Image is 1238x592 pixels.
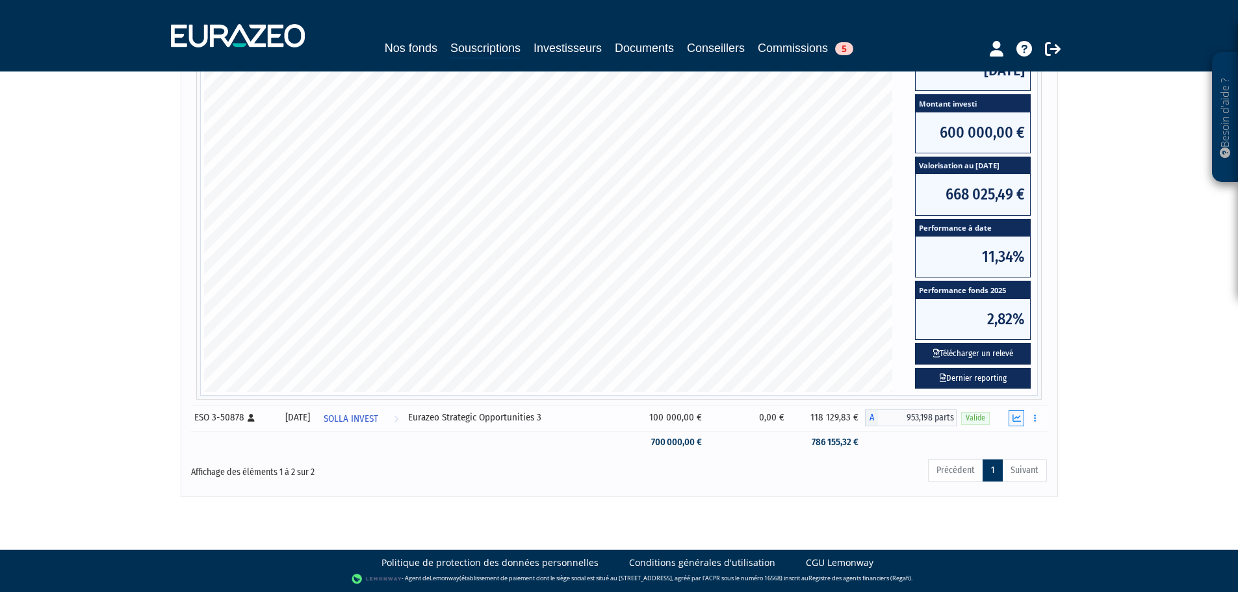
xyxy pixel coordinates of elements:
span: 953,198 parts [878,409,957,426]
td: 786 155,32 € [791,431,865,454]
img: 1732889491-logotype_eurazeo_blanc_rvb.png [171,24,305,47]
span: 668 025,49 € [916,174,1030,214]
button: Télécharger un relevé [915,343,1031,365]
span: Performance à date [916,220,1030,237]
img: logo-lemonway.png [352,573,402,586]
div: A - Eurazeo Strategic Opportunities 3 [865,409,957,426]
span: Valorisation au [DATE] [916,157,1030,175]
i: Voir l'investisseur [394,407,398,431]
a: 1 [983,459,1003,482]
a: Conseillers [687,39,745,57]
a: Politique de protection des données personnelles [381,556,599,569]
a: Documents [615,39,674,57]
a: SOLLA INVEST [318,405,404,431]
span: Performance fonds 2025 [916,281,1030,299]
a: Registre des agents financiers (Regafi) [808,574,911,582]
span: SOLLA INVEST [324,407,378,431]
a: Nos fonds [385,39,437,57]
div: - Agent de (établissement de paiement dont le siège social est situé au [STREET_ADDRESS], agréé p... [13,573,1225,586]
span: A [865,409,878,426]
span: 600 000,00 € [916,112,1030,153]
div: Affichage des éléments 1 à 2 sur 2 [191,458,537,479]
p: Besoin d'aide ? [1218,59,1233,176]
span: 11,34% [916,237,1030,277]
i: [Français] Personne physique [248,414,255,422]
td: 0,00 € [708,405,791,431]
a: Dernier reporting [915,368,1031,389]
a: Commissions5 [758,39,853,57]
span: Valide [961,412,990,424]
a: Souscriptions [450,39,521,59]
td: 118 129,83 € [791,405,865,431]
div: ESO 3-50878 [194,411,273,424]
div: Eurazeo Strategic Opportunities 3 [408,411,625,424]
span: 2,82% [916,299,1030,339]
td: 100 000,00 € [630,405,708,431]
span: 5 [835,42,853,55]
span: Montant investi [916,95,1030,112]
a: Investisseurs [534,39,602,57]
a: Lemonway [430,574,459,582]
td: 700 000,00 € [630,431,708,454]
a: CGU Lemonway [806,556,873,569]
a: Conditions générales d'utilisation [629,556,775,569]
div: [DATE] [282,411,315,424]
